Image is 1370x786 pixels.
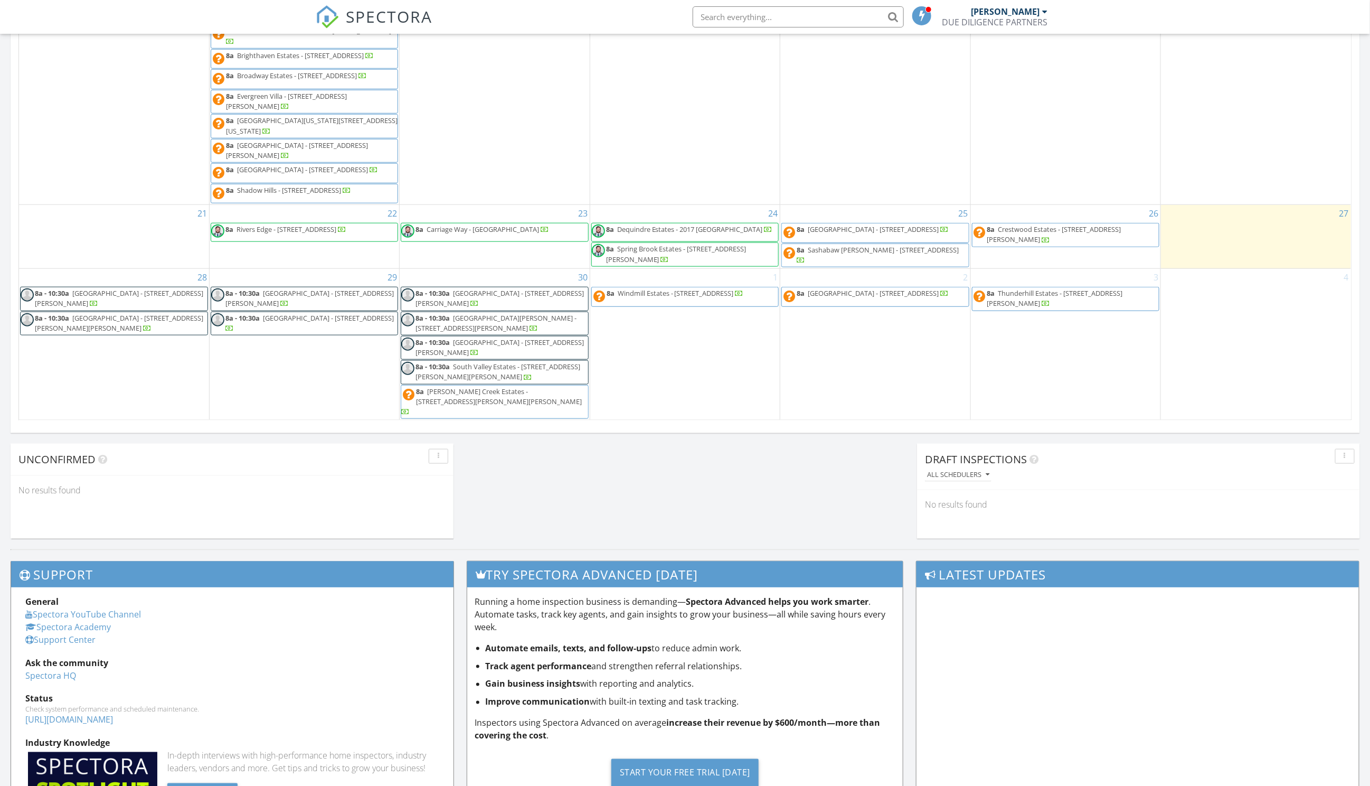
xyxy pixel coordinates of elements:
[401,223,588,242] a: 8a Carriage Way - [GEOGRAPHIC_DATA]
[780,205,970,269] td: Go to September 25, 2025
[237,224,336,234] span: Rivers Edge - [STREET_ADDRESS]
[211,90,398,114] a: 8a Evergreen Villa - [STREET_ADDRESS][PERSON_NAME]
[401,287,588,311] a: 8a - 10:30a [GEOGRAPHIC_DATA] - [STREET_ADDRESS][PERSON_NAME]
[606,224,614,234] span: 8a
[401,336,588,360] a: 8a - 10:30a [GEOGRAPHIC_DATA] - [STREET_ADDRESS][PERSON_NAME]
[225,224,346,234] a: 8a Rivers Edge - [STREET_ADDRESS]
[797,224,805,234] span: 8a
[226,51,234,60] span: 8a
[346,5,433,27] span: SPECTORA
[987,224,1121,244] span: Crestwood Estates - [STREET_ADDRESS][PERSON_NAME]
[35,313,203,333] a: 8a - 10:30a [GEOGRAPHIC_DATA] - [STREET_ADDRESS][PERSON_NAME][PERSON_NAME]
[225,313,260,323] span: 8a - 10:30a
[797,245,959,265] a: 8a Sashabaw [PERSON_NAME] - [STREET_ADDRESS]
[972,287,1159,311] a: 8a Thunderhill Estates - [STREET_ADDRESS][PERSON_NAME]
[987,224,1121,244] a: 8a Crestwood Estates - [STREET_ADDRESS][PERSON_NAME]
[925,468,991,482] button: All schedulers
[415,362,450,371] span: 8a - 10:30a
[316,5,339,29] img: The Best Home Inspection Software - Spectora
[19,205,209,269] td: Go to September 21, 2025
[226,116,398,135] a: 8a [GEOGRAPHIC_DATA][US_STATE][STREET_ADDRESS][US_STATE]
[21,313,34,326] img: default-user-f0147aede5fd5fa78ca7ade42f37bd4542148d508eef1c3d3ea960f66861d68b.jpg
[25,670,76,681] a: Spectora HQ
[11,562,453,587] h3: Support
[808,224,939,234] span: [GEOGRAPHIC_DATA] - [STREET_ADDRESS]
[486,660,592,672] strong: Track agent performance
[263,313,394,323] span: [GEOGRAPHIC_DATA] - [STREET_ADDRESS]
[416,387,582,406] span: [PERSON_NAME] Creek Estates - [STREET_ADDRESS][PERSON_NAME][PERSON_NAME]
[917,490,1360,519] div: No results found
[225,288,260,298] span: 8a - 10:30a
[21,288,34,302] img: default-user-f0147aede5fd5fa78ca7ade42f37bd4542148d508eef1c3d3ea960f66861d68b.jpg
[237,185,341,195] span: Shadow Hills - [STREET_ADDRESS]
[486,642,652,654] strong: Automate emails, texts, and follow-ups
[226,165,234,174] span: 8a
[617,224,763,234] span: Dequindre Estates - 2017 [GEOGRAPHIC_DATA]
[25,634,96,645] a: Support Center
[35,288,69,298] span: 8a - 10:30a
[486,642,895,654] li: to reduce admin work.
[961,269,970,286] a: Go to October 2, 2025
[987,288,1123,308] span: Thunderhill Estates - [STREET_ADDRESS][PERSON_NAME]
[618,288,734,298] span: Windmill Estates - [STREET_ADDRESS]
[475,595,895,633] p: Running a home inspection business is demanding— . Automate tasks, track key agents, and gain ins...
[591,223,779,242] a: 8a Dequindre Estates - 2017 [GEOGRAPHIC_DATA]
[211,184,398,204] a: 8a Shadow Hills - [STREET_ADDRESS]
[167,750,439,775] div: In-depth interviews with high-performance home inspectors, industry leaders, vendors and more. Ge...
[226,141,234,150] span: 8a
[226,26,391,45] a: 8a - 10:30a White Sands Estates - [STREET_ADDRESS]
[401,385,588,419] a: 8a [PERSON_NAME] Creek Estates - [STREET_ADDRESS][PERSON_NAME][PERSON_NAME]
[226,116,234,125] span: 8a
[316,14,433,36] a: SPECTORA
[401,313,414,326] img: default-user-f0147aede5fd5fa78ca7ade42f37bd4542148d508eef1c3d3ea960f66861d68b.jpg
[211,49,398,69] a: 8a Brighthaven Estates - [STREET_ADDRESS]
[35,313,69,323] span: 8a - 10:30a
[401,387,582,416] a: 8a [PERSON_NAME] Creek Estates - [STREET_ADDRESS][PERSON_NAME][PERSON_NAME]
[226,141,368,160] a: 8a [GEOGRAPHIC_DATA] - [STREET_ADDRESS][PERSON_NAME]
[211,139,398,163] a: 8a [GEOGRAPHIC_DATA] - [STREET_ADDRESS][PERSON_NAME]
[226,185,234,195] span: 8a
[591,242,779,266] a: 8a Spring Brook Estates - [STREET_ADDRESS][PERSON_NAME]
[25,737,439,750] div: Industry Knowledge
[211,313,224,326] img: default-user-f0147aede5fd5fa78ca7ade42f37bd4542148d508eef1c3d3ea960f66861d68b.jpg
[415,362,580,381] span: South Valley Estates - [STREET_ADDRESS][PERSON_NAME][PERSON_NAME]
[209,269,399,420] td: Go to September 29, 2025
[797,288,805,298] span: 8a
[25,621,111,633] a: Spectora Academy
[970,205,1160,269] td: Go to September 26, 2025
[226,91,234,101] span: 8a
[797,245,805,255] span: 8a
[486,696,895,708] li: with built-in texting and task tracking.
[415,224,549,234] a: 8a Carriage Way - [GEOGRAPHIC_DATA]
[781,244,969,267] a: 8a Sashabaw [PERSON_NAME] - [STREET_ADDRESS]
[211,114,398,138] a: 8a [GEOGRAPHIC_DATA][US_STATE][STREET_ADDRESS][US_STATE]
[25,609,141,620] a: Spectora YouTube Channel
[401,312,588,335] a: 8a - 10:30a [GEOGRAPHIC_DATA][PERSON_NAME] - [STREET_ADDRESS][PERSON_NAME]
[18,452,96,466] span: Unconfirmed
[972,223,1159,247] a: 8a Crestwood Estates - [STREET_ADDRESS][PERSON_NAME]
[211,24,398,48] a: 8a - 10:30a White Sands Estates - [STREET_ADDRESS]
[385,269,399,286] a: Go to September 29, 2025
[401,362,414,375] img: default-user-f0147aede5fd5fa78ca7ade42f37bd4542148d508eef1c3d3ea960f66861d68b.jpg
[1151,269,1160,286] a: Go to October 3, 2025
[475,717,881,742] strong: increase their revenue by $600/month—more than covering the cost
[415,338,584,357] a: 8a - 10:30a [GEOGRAPHIC_DATA] - [STREET_ADDRESS][PERSON_NAME]
[917,562,1359,587] h3: Latest Updates
[576,269,590,286] a: Go to September 30, 2025
[226,71,234,80] span: 8a
[415,338,584,357] span: [GEOGRAPHIC_DATA] - [STREET_ADDRESS][PERSON_NAME]
[766,205,780,222] a: Go to September 24, 2025
[591,287,779,307] a: 8a Windmill Estates - [STREET_ADDRESS]
[957,205,970,222] a: Go to September 25, 2025
[415,288,450,298] span: 8a - 10:30a
[606,244,614,254] span: 8a
[211,287,398,311] a: 8a - 10:30a [GEOGRAPHIC_DATA] - [STREET_ADDRESS][PERSON_NAME]
[415,338,450,347] span: 8a - 10:30a
[771,269,780,286] a: Go to October 1, 2025
[25,714,113,726] a: [URL][DOMAIN_NAME]
[987,288,995,298] span: 8a
[486,660,895,672] li: and strengthen referral relationships.
[415,313,450,323] span: 8a - 10:30a
[987,224,995,234] span: 8a
[226,71,367,80] a: 8a Broadway Estates - [STREET_ADDRESS]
